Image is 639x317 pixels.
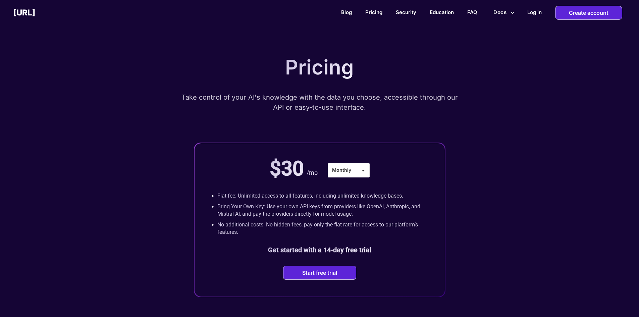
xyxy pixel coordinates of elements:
[285,55,354,79] p: Pricing
[268,246,371,254] b: Get started with a 14-day free trial
[467,9,477,15] a: FAQ
[527,9,542,15] h2: Log in
[365,9,382,15] a: Pricing
[396,9,416,15] a: Security
[180,92,459,112] p: Take control of your AI's knowledge with the data you choose, accessible through our API or easy-...
[328,163,370,177] div: Monthly
[211,192,214,200] p: •
[217,192,403,200] p: Flat fee: Unlimited access to all features, including unlimited knowledge bases.
[307,169,318,177] p: /mo
[300,269,339,276] button: Start free trial
[491,6,517,19] button: more
[217,203,428,218] p: Bring Your Own Key: Use your own API keys from providers like OpenAI, Anthropic, and Mistral AI, ...
[569,6,608,19] p: Create account
[211,203,214,218] p: •
[270,157,304,180] p: $30
[430,9,454,15] a: Education
[211,221,214,236] p: •
[13,8,35,17] h2: [URL]
[217,221,428,236] p: No additional costs: No hidden fees, pay only the flat rate for access to our platform’s features.
[341,9,352,15] a: Blog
